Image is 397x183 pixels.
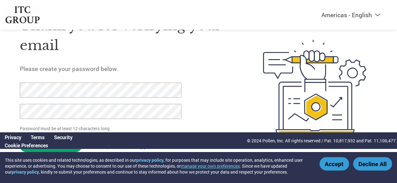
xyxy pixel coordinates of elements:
img: create-password [252,6,377,168]
a: Privacy [5,134,21,140]
button: Decline All [353,157,392,170]
h1: Thank you for verifying your email [20,15,234,56]
a: privacy policy [136,157,164,163]
div: This site uses cookies and related technologies, as described in our , for purposes that may incl... [5,157,310,175]
p: © 2024 Pollen, Inc. All rights reserved / Pat. 10,817,932 and Pat. 11,100,477. [247,137,397,144]
a: Terms [31,134,45,140]
img: ITC Group [5,6,40,23]
a: Cookie Preferences, opens a dedicated popup modal window [5,142,48,149]
button: Accept [319,157,349,170]
button: manage your own preferences [181,163,240,169]
p: Password must be at least 12 characters long [20,125,183,132]
h5: Please create your password below. [20,65,234,73]
a: privacy policy [12,169,39,175]
a: Security [54,134,72,140]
